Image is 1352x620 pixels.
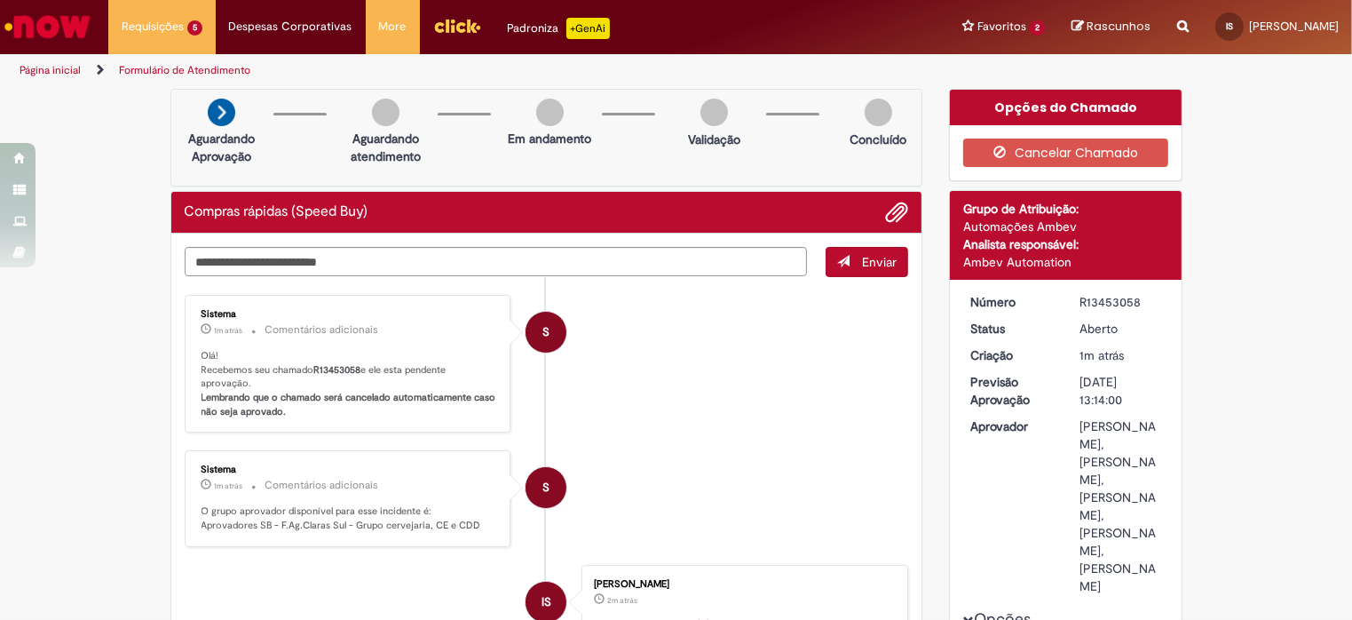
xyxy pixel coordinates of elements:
[202,505,497,532] p: O grupo aprovador disponível para esse incidente é: Aprovadores SB - F.Ag.Claras Sul - Grupo cerv...
[1079,347,1124,363] span: 1m atrás
[950,90,1182,125] div: Opções do Chamado
[215,481,243,491] span: 1m atrás
[1079,320,1162,338] div: Aberto
[119,63,250,77] a: Formulário de Atendimento
[343,130,429,165] p: Aguardando atendimento
[215,481,243,491] time: 27/08/2025 15:14:08
[178,130,265,165] p: Aguardando Aprovação
[1079,373,1162,409] div: [DATE] 13:14:00
[688,131,740,148] p: Validação
[542,466,549,509] span: S
[957,373,1066,409] dt: Previsão Aprovação
[607,595,637,606] time: 27/08/2025 15:13:36
[963,253,1168,271] div: Ambev Automation
[265,478,379,493] small: Comentários adicionais
[594,579,889,590] div: [PERSON_NAME]
[20,63,81,77] a: Página inicial
[13,54,888,87] ul: Trilhas de página
[957,320,1066,338] dt: Status
[963,200,1168,218] div: Grupo de Atribuição:
[215,325,243,336] time: 27/08/2025 15:14:12
[542,311,549,354] span: S
[185,247,808,277] textarea: Digite sua mensagem aqui...
[202,309,497,320] div: Sistema
[202,465,497,475] div: Sistema
[1079,293,1162,311] div: R13453058
[372,99,399,126] img: img-circle-grey.png
[1071,19,1150,36] a: Rascunhos
[215,325,243,336] span: 1m atrás
[433,12,481,39] img: click_logo_yellow_360x200.png
[963,235,1168,253] div: Analista responsável:
[508,18,610,39] div: Padroniza
[566,18,610,39] p: +GenAi
[1079,417,1162,595] div: [PERSON_NAME], [PERSON_NAME], [PERSON_NAME], [PERSON_NAME], [PERSON_NAME]
[826,247,908,277] button: Enviar
[607,595,637,606] span: 2m atrás
[185,204,368,220] h2: Compras rápidas (Speed Buy) Histórico de tíquete
[1226,20,1233,32] span: IS
[1079,346,1162,364] div: 27/08/2025 15:14:00
[862,254,897,270] span: Enviar
[1087,18,1150,35] span: Rascunhos
[1079,347,1124,363] time: 27/08/2025 15:14:00
[314,363,361,377] b: R13453058
[963,139,1168,167] button: Cancelar Chamado
[508,130,591,147] p: Em andamento
[379,18,407,36] span: More
[1030,20,1045,36] span: 2
[977,18,1026,36] span: Favoritos
[957,293,1066,311] dt: Número
[526,312,566,353] div: System
[187,20,202,36] span: 5
[885,201,908,224] button: Adicionar anexos
[700,99,728,126] img: img-circle-grey.png
[229,18,352,36] span: Despesas Corporativas
[536,99,564,126] img: img-circle-grey.png
[865,99,892,126] img: img-circle-grey.png
[1249,19,1339,34] span: [PERSON_NAME]
[850,131,906,148] p: Concluído
[957,417,1066,435] dt: Aprovador
[526,467,566,508] div: System
[202,349,497,419] p: Olá! Recebemos seu chamado e ele esta pendente aprovação.
[202,391,499,418] b: Lembrando que o chamado será cancelado automaticamente caso não seja aprovado.
[963,218,1168,235] div: Automações Ambev
[265,322,379,338] small: Comentários adicionais
[957,346,1066,364] dt: Criação
[208,99,235,126] img: arrow-next.png
[2,9,93,44] img: ServiceNow
[122,18,184,36] span: Requisições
